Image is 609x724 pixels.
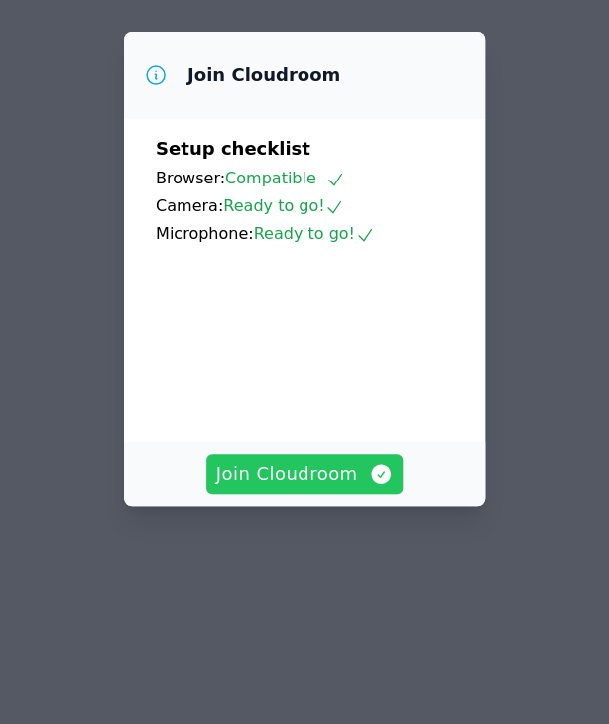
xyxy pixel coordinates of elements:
span: Microphone: [156,224,254,243]
span: Camera: [156,196,223,215]
span: Compatible [225,169,345,187]
span: Join Cloudroom [216,460,394,488]
button: Join Cloudroom [206,454,404,494]
span: Browser: [156,169,225,187]
span: Ready to go! [254,224,375,243]
span: Ready to go! [223,196,344,215]
h3: Join Cloudroom [187,63,340,87]
span: Setup checklist [156,138,310,159]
